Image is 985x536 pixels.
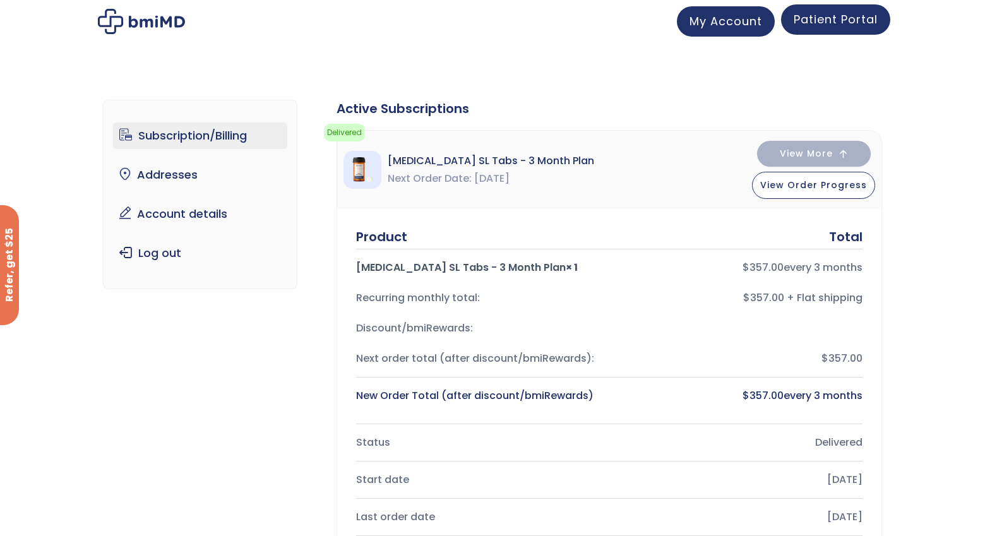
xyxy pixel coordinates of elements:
[113,162,288,188] a: Addresses
[743,260,784,275] bdi: 357.00
[743,388,784,403] bdi: 357.00
[619,259,863,277] div: every 3 months
[356,350,599,367] div: Next order total (after discount/bmiRewards):
[760,179,867,191] span: View Order Progress
[388,170,472,188] span: Next Order Date
[356,471,599,489] div: Start date
[619,289,863,307] div: $357.00 + Flat shipping
[619,471,863,489] div: [DATE]
[781,4,890,35] a: Patient Portal
[619,387,863,405] div: every 3 months
[689,13,762,29] span: My Account
[103,100,298,289] nav: Account pages
[356,434,599,451] div: Status
[356,508,599,526] div: Last order date
[337,100,882,117] div: Active Subscriptions
[752,172,875,199] button: View Order Progress
[356,228,407,246] div: Product
[356,319,599,337] div: Discount/bmiRewards:
[743,260,749,275] span: $
[113,240,288,266] a: Log out
[794,11,878,27] span: Patient Portal
[619,434,863,451] div: Delivered
[324,124,365,141] span: Delivered
[780,150,833,158] span: View More
[757,141,871,167] button: View More
[743,388,749,403] span: $
[388,152,594,170] span: [MEDICAL_DATA] SL Tabs - 3 Month Plan
[356,289,599,307] div: Recurring monthly total:
[829,228,863,246] div: Total
[113,122,288,149] a: Subscription/Billing
[474,170,510,188] span: [DATE]
[356,259,599,277] div: [MEDICAL_DATA] SL Tabs - 3 Month Plan
[98,9,185,34] img: My account
[356,387,599,405] div: New Order Total (after discount/bmiRewards)
[619,350,863,367] div: $357.00
[619,508,863,526] div: [DATE]
[113,201,288,227] a: Account details
[566,260,578,275] strong: × 1
[677,6,775,37] a: My Account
